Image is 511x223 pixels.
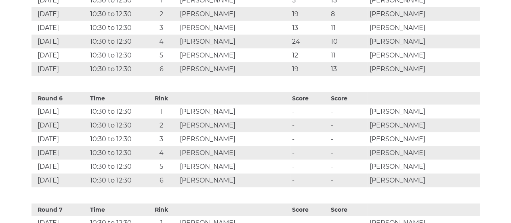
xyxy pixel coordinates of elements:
td: [PERSON_NAME] [368,146,480,160]
td: [PERSON_NAME] [368,160,480,174]
td: - [329,119,368,132]
td: - [290,174,329,187]
td: [PERSON_NAME] [368,132,480,146]
td: - [329,174,368,187]
td: 10:30 to 12:30 [88,21,145,35]
td: 10:30 to 12:30 [88,160,145,174]
td: 24 [290,35,329,49]
td: - [290,160,329,174]
td: [DATE] [32,119,88,132]
td: 12 [290,49,329,62]
th: Score [329,92,368,105]
td: [PERSON_NAME] [178,160,290,174]
td: - [290,119,329,132]
td: 10:30 to 12:30 [88,132,145,146]
td: [DATE] [32,105,88,119]
td: 2 [145,7,178,21]
td: 4 [145,146,178,160]
td: [PERSON_NAME] [368,49,480,62]
td: [PERSON_NAME] [178,21,290,35]
th: Score [290,92,329,105]
td: 10:30 to 12:30 [88,62,145,76]
th: Time [88,204,145,216]
td: - [329,105,368,119]
td: 10:30 to 12:30 [88,49,145,62]
td: [PERSON_NAME] [368,35,480,49]
td: [PERSON_NAME] [368,119,480,132]
td: [PERSON_NAME] [368,105,480,119]
th: Round 6 [32,92,88,105]
td: 10:30 to 12:30 [88,105,145,119]
td: 10 [329,35,368,49]
td: [DATE] [32,160,88,174]
th: Round 7 [32,204,88,216]
td: [DATE] [32,174,88,187]
td: [PERSON_NAME] [178,49,290,62]
td: 3 [145,21,178,35]
td: - [329,160,368,174]
th: Time [88,92,145,105]
td: 8 [329,7,368,21]
td: 3 [145,132,178,146]
td: - [290,146,329,160]
td: [DATE] [32,132,88,146]
td: 10:30 to 12:30 [88,146,145,160]
td: 6 [145,174,178,187]
td: [PERSON_NAME] [368,62,480,76]
td: - [329,146,368,160]
td: [PERSON_NAME] [178,119,290,132]
td: 6 [145,62,178,76]
td: [PERSON_NAME] [368,174,480,187]
th: Rink [145,204,178,216]
td: [PERSON_NAME] [178,7,290,21]
td: [PERSON_NAME] [178,132,290,146]
th: Score [329,204,368,216]
td: [PERSON_NAME] [178,105,290,119]
td: [PERSON_NAME] [178,62,290,76]
td: 19 [290,62,329,76]
th: Rink [145,92,178,105]
td: [DATE] [32,21,88,35]
td: 10:30 to 12:30 [88,7,145,21]
td: [DATE] [32,7,88,21]
td: [PERSON_NAME] [368,7,480,21]
td: [PERSON_NAME] [178,146,290,160]
td: [DATE] [32,146,88,160]
td: 4 [145,35,178,49]
td: 2 [145,119,178,132]
td: - [290,105,329,119]
td: 10:30 to 12:30 [88,119,145,132]
td: - [329,132,368,146]
td: 5 [145,49,178,62]
td: [DATE] [32,35,88,49]
td: [DATE] [32,62,88,76]
td: 11 [329,49,368,62]
td: [DATE] [32,49,88,62]
td: 13 [290,21,329,35]
td: [PERSON_NAME] [178,35,290,49]
td: 11 [329,21,368,35]
td: 10:30 to 12:30 [88,174,145,187]
td: 19 [290,7,329,21]
td: 5 [145,160,178,174]
td: 13 [329,62,368,76]
td: [PERSON_NAME] [178,174,290,187]
td: 1 [145,105,178,119]
th: Score [290,204,329,216]
td: 10:30 to 12:30 [88,35,145,49]
td: - [290,132,329,146]
td: [PERSON_NAME] [368,21,480,35]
